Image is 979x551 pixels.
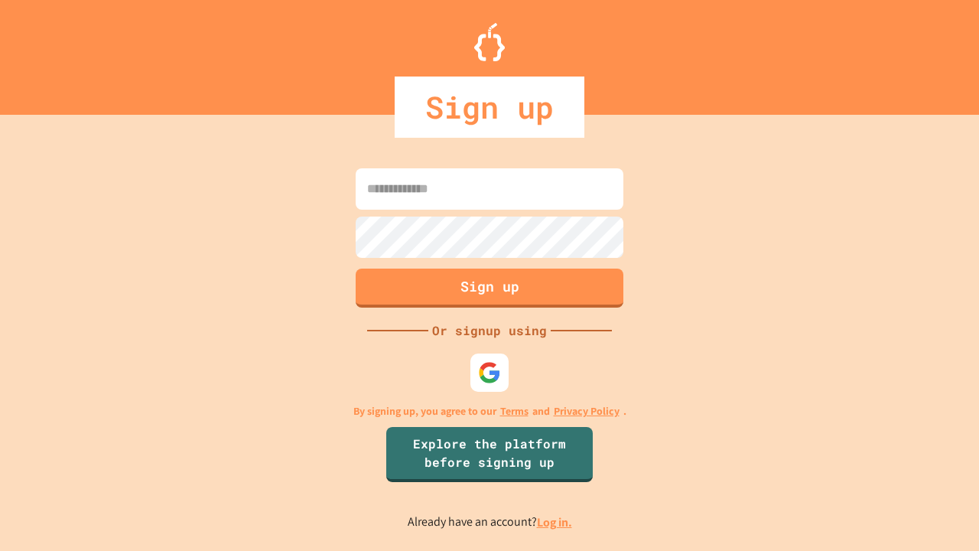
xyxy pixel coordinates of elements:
[478,361,501,384] img: google-icon.svg
[554,403,620,419] a: Privacy Policy
[386,427,593,482] a: Explore the platform before signing up
[408,513,572,532] p: Already have an account?
[474,23,505,61] img: Logo.svg
[428,321,551,340] div: Or signup using
[395,77,584,138] div: Sign up
[353,403,626,419] p: By signing up, you agree to our and .
[500,403,529,419] a: Terms
[356,269,623,308] button: Sign up
[537,514,572,530] a: Log in.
